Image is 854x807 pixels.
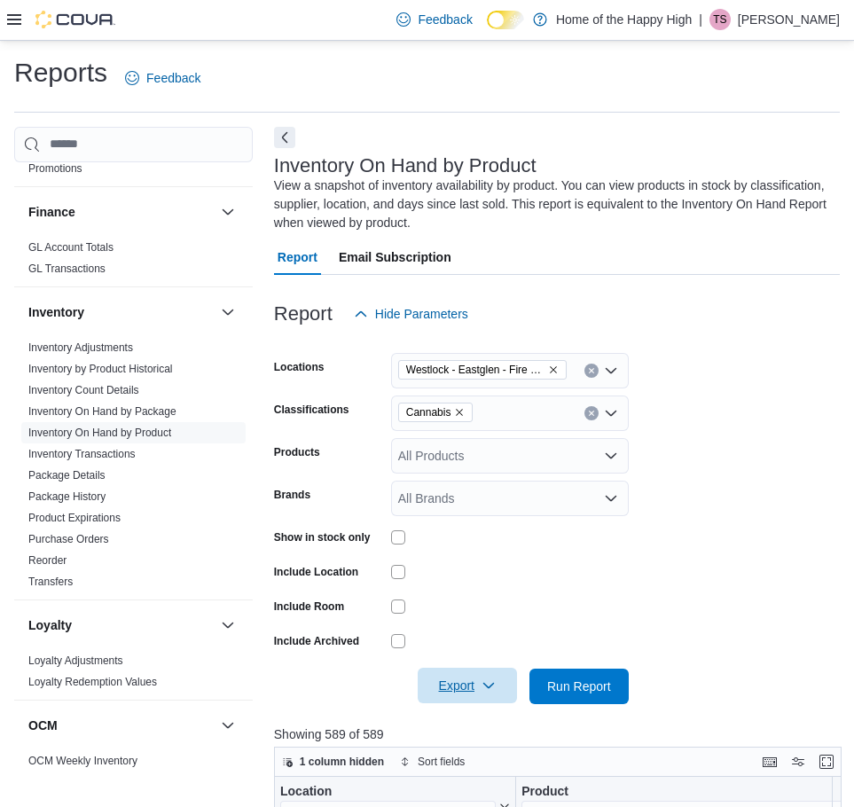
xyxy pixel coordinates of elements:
button: OCM [28,717,214,734]
span: OCM Weekly Inventory [28,754,137,768]
button: Open list of options [604,364,618,378]
button: Inventory [217,302,239,323]
span: Inventory On Hand by Product [28,426,171,440]
span: Inventory On Hand by Package [28,404,176,419]
button: Open list of options [604,449,618,463]
button: Enter fullscreen [816,751,837,772]
span: Inventory Transactions [28,447,136,461]
a: Inventory Count Details [28,384,139,396]
h3: Loyalty [28,616,72,634]
span: GL Transactions [28,262,106,276]
span: Run Report [547,678,611,695]
a: Inventory by Product Historical [28,363,173,375]
span: Dark Mode [487,29,488,30]
h3: Inventory [28,303,84,321]
p: Showing 589 of 589 [274,725,848,743]
label: Include Location [274,565,358,579]
button: 1 column hidden [275,751,391,772]
a: Purchase Orders [28,533,109,545]
span: Hide Parameters [375,305,468,323]
a: Loyalty Redemption Values [28,676,157,688]
span: Westlock - Eastglen - Fire & Flower [398,360,567,380]
input: Dark Mode [487,11,524,29]
a: Package History [28,490,106,503]
div: Loyalty [14,650,253,700]
button: Remove Westlock - Eastglen - Fire & Flower from selection in this group [548,364,559,375]
button: Run Report [529,669,629,704]
button: Clear input [584,364,599,378]
a: Transfers [28,576,73,588]
button: Next [274,127,295,148]
button: Hide Parameters [347,296,475,332]
button: Finance [28,203,214,221]
a: Inventory Adjustments [28,341,133,354]
label: Show in stock only [274,530,371,545]
span: Westlock - Eastglen - Fire & Flower [406,361,545,379]
button: Open list of options [604,491,618,505]
span: Report [278,239,317,275]
span: TS [713,9,726,30]
div: Location [280,783,496,800]
span: Inventory by Product Historical [28,362,173,376]
a: Product Expirations [28,512,121,524]
div: Inventory [14,337,253,599]
p: Home of the Happy High [556,9,692,30]
span: GL Account Totals [28,240,114,255]
button: OCM [217,715,239,736]
button: Loyalty [28,616,214,634]
span: Transfers [28,575,73,589]
h1: Reports [14,55,107,90]
a: Promotions [28,162,82,175]
div: Finance [14,237,253,286]
span: Loyalty Redemption Values [28,675,157,689]
h3: Finance [28,203,75,221]
p: | [699,9,702,30]
span: Export [428,668,506,703]
button: Loyalty [217,615,239,636]
button: Open list of options [604,406,618,420]
div: Tynica Schmode [709,9,731,30]
a: Inventory On Hand by Product [28,427,171,439]
button: Inventory [28,303,214,321]
a: GL Transactions [28,262,106,275]
div: Product [521,783,850,800]
span: Purchase Orders [28,532,109,546]
span: Promotions [28,161,82,176]
button: Remove Cannabis from selection in this group [454,407,465,418]
a: OCM Weekly Inventory [28,755,137,767]
button: Keyboard shortcuts [759,751,780,772]
span: Package Details [28,468,106,482]
span: Feedback [418,11,472,28]
img: Cova [35,11,115,28]
a: Package Details [28,469,106,482]
h3: Inventory On Hand by Product [274,155,537,176]
span: Cannabis [406,403,451,421]
span: Feedback [146,69,200,87]
div: OCM [14,750,253,779]
span: Inventory Count Details [28,383,139,397]
span: Email Subscription [339,239,451,275]
span: Cannabis [398,403,474,422]
label: Products [274,445,320,459]
button: Clear input [584,406,599,420]
a: Inventory Transactions [28,448,136,460]
div: View a snapshot of inventory availability by product. You can view products in stock by classific... [274,176,831,232]
h3: Report [274,303,333,325]
span: Product Expirations [28,511,121,525]
label: Include Archived [274,634,359,648]
label: Locations [274,360,325,374]
button: Finance [217,201,239,223]
span: Reorder [28,553,67,568]
span: Sort fields [418,755,465,769]
label: Brands [274,488,310,502]
a: Reorder [28,554,67,567]
label: Classifications [274,403,349,417]
span: Inventory Adjustments [28,341,133,355]
h3: OCM [28,717,58,734]
button: Display options [787,751,809,772]
label: Include Room [274,599,344,614]
a: Feedback [118,60,208,96]
p: [PERSON_NAME] [738,9,840,30]
button: Sort fields [393,751,472,772]
a: Loyalty Adjustments [28,654,123,667]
